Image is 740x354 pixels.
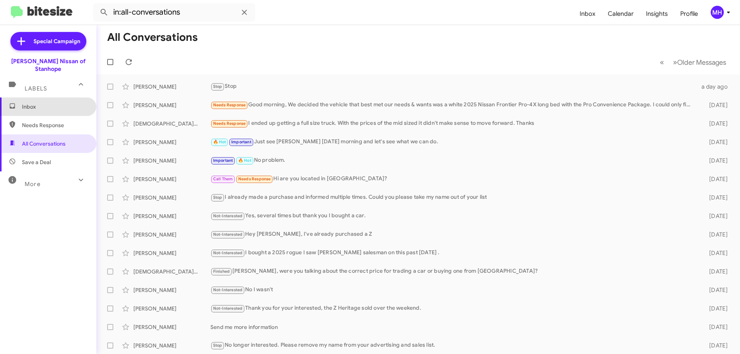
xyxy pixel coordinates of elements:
[655,54,669,70] button: Previous
[213,269,230,274] span: Finished
[238,176,271,181] span: Needs Response
[602,3,640,25] a: Calendar
[697,231,734,238] div: [DATE]
[10,32,86,50] a: Special Campaign
[25,181,40,188] span: More
[697,286,734,294] div: [DATE]
[213,213,243,218] span: Not-Interested
[640,3,674,25] a: Insights
[133,138,210,146] div: [PERSON_NAME]
[213,102,246,107] span: Needs Response
[210,323,697,331] div: Send me more information
[697,323,734,331] div: [DATE]
[93,3,255,22] input: Search
[210,193,697,202] div: I already made a purchase and informed multiple times. Could you please take my name out of your ...
[697,83,734,91] div: a day ago
[133,342,210,349] div: [PERSON_NAME]
[697,120,734,128] div: [DATE]
[697,268,734,275] div: [DATE]
[133,268,210,275] div: [DEMOGRAPHIC_DATA][PERSON_NAME]
[213,343,222,348] span: Stop
[133,231,210,238] div: [PERSON_NAME]
[133,83,210,91] div: [PERSON_NAME]
[697,249,734,257] div: [DATE]
[133,101,210,109] div: [PERSON_NAME]
[133,194,210,201] div: [PERSON_NAME]
[668,54,731,70] button: Next
[22,121,87,129] span: Needs Response
[133,157,210,164] div: [PERSON_NAME]
[133,212,210,220] div: [PERSON_NAME]
[697,101,734,109] div: [DATE]
[697,175,734,183] div: [DATE]
[210,156,697,165] div: No problem.
[210,285,697,294] div: No I wasn't
[697,194,734,201] div: [DATE]
[213,250,243,255] span: Not-Interested
[133,286,210,294] div: [PERSON_NAME]
[210,211,697,220] div: Yes, several times but thank you I bought a car.
[677,58,726,67] span: Older Messages
[213,176,233,181] span: Call Them
[238,158,251,163] span: 🔥 Hot
[133,305,210,312] div: [PERSON_NAME]
[107,31,198,44] h1: All Conversations
[711,6,724,19] div: MH
[697,212,734,220] div: [DATE]
[660,57,664,67] span: «
[22,140,66,148] span: All Conversations
[210,230,697,239] div: Hey [PERSON_NAME], I've already purchased a Z
[133,175,210,183] div: [PERSON_NAME]
[210,101,697,109] div: Good morning, We decided the vehicle that best met our needs & wants was a white 2025 Nissan Fron...
[133,249,210,257] div: [PERSON_NAME]
[697,138,734,146] div: [DATE]
[210,304,697,313] div: Thank you for your interested, the Z Heritage sold over the weekend.
[213,232,243,237] span: Not-Interested
[34,37,80,45] span: Special Campaign
[674,3,704,25] a: Profile
[133,120,210,128] div: [DEMOGRAPHIC_DATA][PERSON_NAME]
[133,323,210,331] div: [PERSON_NAME]
[213,195,222,200] span: Stop
[573,3,602,25] a: Inbox
[697,305,734,312] div: [DATE]
[213,84,222,89] span: Stop
[210,138,697,146] div: Just see [PERSON_NAME] [DATE] morning and let's see what we can do.
[210,82,697,91] div: Stop
[213,121,246,126] span: Needs Response
[210,174,697,183] div: Hi are you located in [GEOGRAPHIC_DATA]?
[213,158,233,163] span: Important
[210,267,697,276] div: [PERSON_NAME], were you talking about the correct price for trading a car or buying one from [GEO...
[673,57,677,67] span: »
[213,306,243,311] span: Not-Interested
[25,85,47,92] span: Labels
[704,6,732,19] button: MH
[213,139,226,144] span: 🔥 Hot
[213,287,243,292] span: Not-Interested
[210,119,697,128] div: I ended up getting a full size truck. With the prices of the mid sized it didn't make sense to mo...
[697,157,734,164] div: [DATE]
[656,54,731,70] nav: Page navigation example
[22,158,51,166] span: Save a Deal
[697,342,734,349] div: [DATE]
[210,248,697,257] div: I bought a 2025 rogue I saw [PERSON_NAME] salesman on this past [DATE] .
[210,341,697,350] div: No longer interested. Please remove my name from your advertising and sales list.
[22,103,87,111] span: Inbox
[231,139,251,144] span: Important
